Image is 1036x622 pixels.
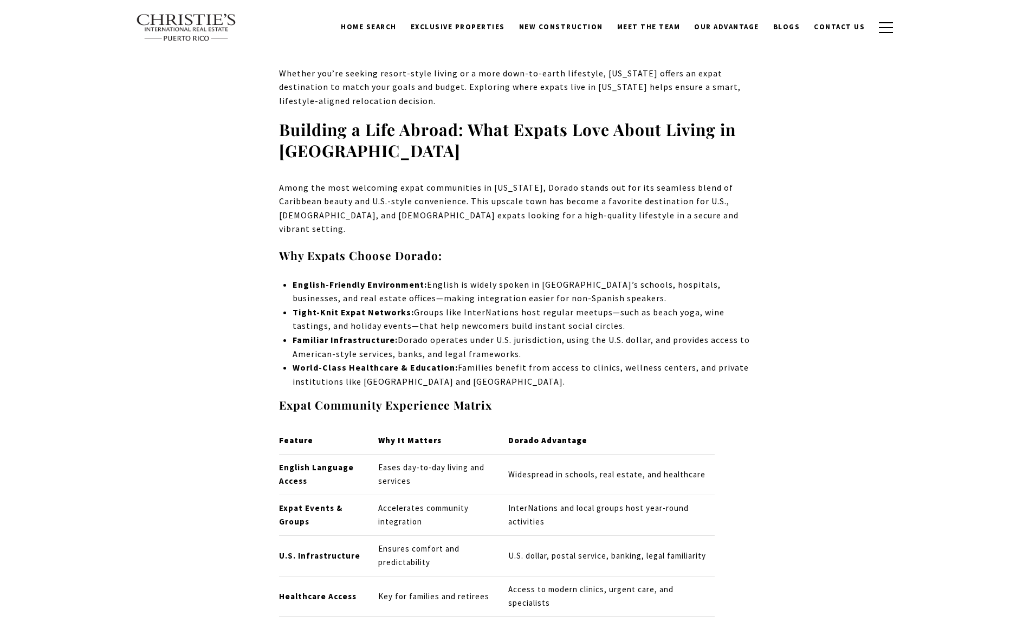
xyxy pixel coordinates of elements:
[411,22,505,31] span: Exclusive Properties
[378,435,442,445] strong: Why It Matters
[814,22,865,31] span: Contact Us
[773,22,800,31] span: Blogs
[293,361,757,388] p: Families benefit from access to clinics, wellness centers, and private institutions like [GEOGRAP...
[293,333,757,361] p: Dorado operates under U.S. jurisdiction, using the U.S. dollar, and provides access to American-s...
[500,576,715,617] td: Access to modern clinics, urgent care, and specialists
[508,435,587,445] strong: Dorado Advantage
[279,67,757,108] p: Whether you’re seeking resort-style living or a more down-to-earth lifestyle, [US_STATE] offers a...
[293,307,414,318] strong: Tight-Knit Expat Networks:
[500,535,715,576] td: U.S. dollar, postal service, banking, legal familiarity
[279,591,357,601] strong: Healthcare Access
[279,503,342,527] strong: Expat Events & Groups
[512,17,610,37] a: New Construction
[687,17,766,37] a: Our Advantage
[694,22,759,31] span: Our Advantage
[293,279,427,290] strong: English-Friendly Environment:
[500,454,715,495] td: Widespread in schools, real estate, and healthcare
[136,14,237,42] img: Christie's International Real Estate text transparent background
[807,17,872,37] a: Contact Us
[370,535,500,576] td: Ensures comfort and predictability
[519,22,603,31] span: New Construction
[610,17,688,37] a: Meet the Team
[293,306,757,333] p: Groups like InterNations host regular meetups—such as beach yoga, wine tastings, and holiday even...
[766,17,807,37] a: Blogs
[500,495,715,535] td: InterNations and local groups host year-round activities
[404,17,512,37] a: Exclusive Properties
[872,12,900,43] button: button
[279,462,354,486] strong: English Language Access
[279,435,313,445] strong: Feature
[334,17,404,37] a: Home Search
[279,181,757,236] p: Among the most welcoming expat communities in [US_STATE], Dorado stands out for its seamless blen...
[279,119,736,161] strong: Building a Life Abroad: What Expats Love About Living in [GEOGRAPHIC_DATA]
[370,576,500,617] td: Key for families and retirees
[370,495,500,535] td: Accelerates community integration
[293,278,757,306] p: English is widely spoken in [GEOGRAPHIC_DATA]’s schools, hospitals, businesses, and real estate o...
[279,248,442,263] strong: Why Expats Choose Dorado:
[279,397,492,412] strong: Expat Community Experience Matrix
[293,334,398,345] strong: Familiar Infrastructure:
[370,454,500,495] td: Eases day-to-day living and services
[279,550,360,561] strong: U.S. Infrastructure
[293,362,458,373] strong: World-Class Healthcare & Education:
